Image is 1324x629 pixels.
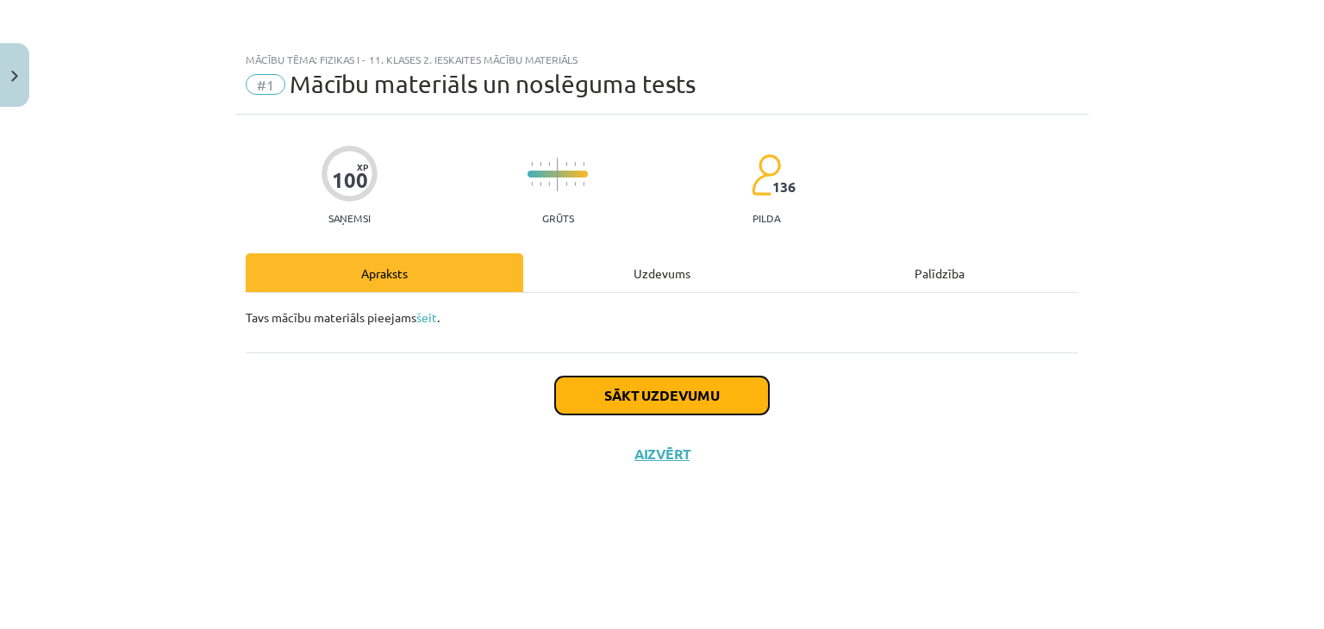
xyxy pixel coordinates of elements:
[801,253,1078,292] div: Palīdzība
[246,53,1078,65] div: Mācību tēma: Fizikas i - 11. klases 2. ieskaites mācību materiāls
[574,162,576,166] img: icon-short-line-57e1e144782c952c97e751825c79c345078a6d821885a25fce030b3d8c18986b.svg
[565,162,567,166] img: icon-short-line-57e1e144782c952c97e751825c79c345078a6d821885a25fce030b3d8c18986b.svg
[753,212,780,224] p: pilda
[531,162,533,166] img: icon-short-line-57e1e144782c952c97e751825c79c345078a6d821885a25fce030b3d8c18986b.svg
[357,162,368,171] span: XP
[574,182,576,186] img: icon-short-line-57e1e144782c952c97e751825c79c345078a6d821885a25fce030b3d8c18986b.svg
[548,162,550,166] img: icon-short-line-57e1e144782c952c97e751825c79c345078a6d821885a25fce030b3d8c18986b.svg
[246,308,1078,327] p: Tavs mācību materiāls pieejams .
[548,182,550,186] img: icon-short-line-57e1e144782c952c97e751825c79c345078a6d821885a25fce030b3d8c18986b.svg
[523,253,801,292] div: Uzdevums
[629,445,695,463] button: Aizvērt
[322,212,378,224] p: Saņemsi
[555,377,769,414] button: Sākt uzdevumu
[583,182,584,186] img: icon-short-line-57e1e144782c952c97e751825c79c345078a6d821885a25fce030b3d8c18986b.svg
[246,74,285,95] span: #1
[531,182,533,186] img: icon-short-line-57e1e144782c952c97e751825c79c345078a6d821885a25fce030b3d8c18986b.svg
[290,70,696,98] span: Mācību materiāls un noslēguma tests
[557,158,559,191] img: icon-long-line-d9ea69661e0d244f92f715978eff75569469978d946b2353a9bb055b3ed8787d.svg
[565,182,567,186] img: icon-short-line-57e1e144782c952c97e751825c79c345078a6d821885a25fce030b3d8c18986b.svg
[11,71,18,82] img: icon-close-lesson-0947bae3869378f0d4975bcd49f059093ad1ed9edebbc8119c70593378902aed.svg
[416,309,437,325] a: šeit
[246,253,523,292] div: Apraksts
[542,212,574,224] p: Grūts
[332,168,368,192] div: 100
[540,162,541,166] img: icon-short-line-57e1e144782c952c97e751825c79c345078a6d821885a25fce030b3d8c18986b.svg
[583,162,584,166] img: icon-short-line-57e1e144782c952c97e751825c79c345078a6d821885a25fce030b3d8c18986b.svg
[772,179,796,195] span: 136
[751,153,781,196] img: students-c634bb4e5e11cddfef0936a35e636f08e4e9abd3cc4e673bd6f9a4125e45ecb1.svg
[540,182,541,186] img: icon-short-line-57e1e144782c952c97e751825c79c345078a6d821885a25fce030b3d8c18986b.svg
